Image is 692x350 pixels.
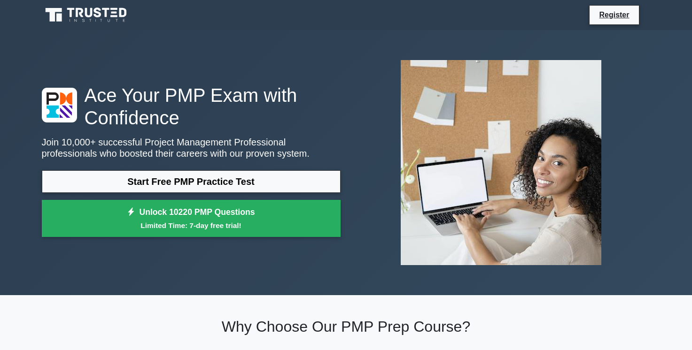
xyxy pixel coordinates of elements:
a: Start Free PMP Practice Test [42,170,341,193]
h1: Ace Your PMP Exam with Confidence [42,84,341,129]
a: Register [593,9,635,21]
h2: Why Choose Our PMP Prep Course? [42,318,651,335]
small: Limited Time: 7-day free trial! [54,220,329,231]
a: Unlock 10220 PMP QuestionsLimited Time: 7-day free trial! [42,200,341,237]
p: Join 10,000+ successful Project Management Professional professionals who boosted their careers w... [42,137,341,159]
